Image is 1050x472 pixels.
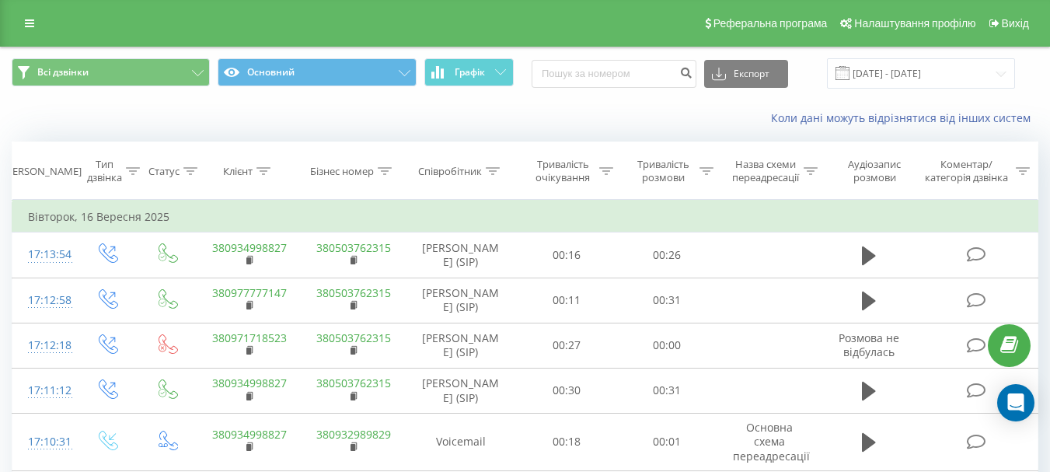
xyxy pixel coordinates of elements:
[839,330,899,359] span: Розмова не відбулась
[517,368,617,413] td: 00:30
[28,330,61,361] div: 17:12:18
[405,323,517,368] td: [PERSON_NAME] (SIP)
[997,384,1034,421] div: Open Intercom Messenger
[835,158,914,184] div: Аудіозапис розмови
[316,285,391,300] a: 380503762315
[517,278,617,323] td: 00:11
[517,233,617,278] td: 00:16
[405,278,517,323] td: [PERSON_NAME] (SIP)
[517,323,617,368] td: 00:27
[771,110,1038,125] a: Коли дані можуть відрізнятися вiд інших систем
[28,376,61,406] div: 17:11:12
[713,17,828,30] span: Реферальна програма
[424,58,514,86] button: Графік
[12,58,210,86] button: Всі дзвінки
[212,240,287,255] a: 380934998827
[617,233,717,278] td: 00:26
[704,60,788,88] button: Експорт
[405,414,517,471] td: Voicemail
[316,240,391,255] a: 380503762315
[455,67,485,78] span: Графік
[517,414,617,471] td: 00:18
[854,17,975,30] span: Налаштування профілю
[921,158,1012,184] div: Коментар/категорія дзвінка
[37,66,89,79] span: Всі дзвінки
[731,158,800,184] div: Назва схеми переадресації
[617,368,717,413] td: 00:31
[617,323,717,368] td: 00:00
[212,330,287,345] a: 380971718523
[28,285,61,316] div: 17:12:58
[310,165,374,178] div: Бізнес номер
[531,158,595,184] div: Тривалість очікування
[12,201,1038,233] td: Вівторок, 16 Вересня 2025
[316,330,391,345] a: 380503762315
[405,368,517,413] td: [PERSON_NAME] (SIP)
[316,427,391,442] a: 380932989829
[418,165,482,178] div: Співробітник
[28,427,61,457] div: 17:10:31
[405,233,517,278] td: [PERSON_NAME] (SIP)
[617,414,717,471] td: 00:01
[212,376,287,390] a: 380934998827
[1002,17,1029,30] span: Вихід
[212,285,287,300] a: 380977777147
[218,58,416,86] button: Основний
[316,376,391,390] a: 380503762315
[212,427,287,442] a: 380934998827
[717,414,822,471] td: Основна схема переадресації
[617,278,717,323] td: 00:31
[532,60,696,88] input: Пошук за номером
[28,239,61,270] div: 17:13:54
[223,165,253,178] div: Клієнт
[148,165,180,178] div: Статус
[87,158,122,184] div: Тип дзвінка
[3,165,82,178] div: [PERSON_NAME]
[631,158,696,184] div: Тривалість розмови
